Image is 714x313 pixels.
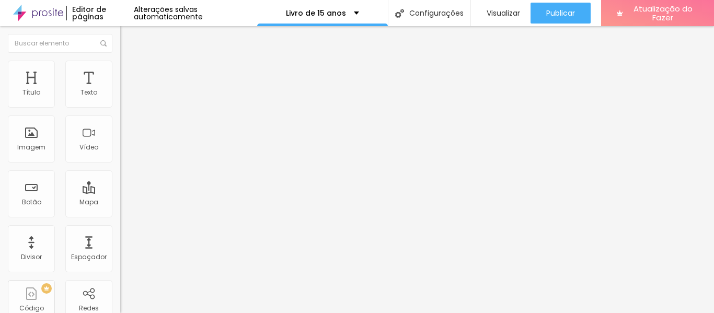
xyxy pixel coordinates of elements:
[100,40,107,47] img: Ícone
[487,8,520,18] font: Visualizar
[134,4,203,22] font: Alterações salvas automaticamente
[72,4,106,22] font: Editor de páginas
[80,88,97,97] font: Texto
[395,9,404,18] img: Ícone
[22,198,41,206] font: Botão
[409,8,464,18] font: Configurações
[286,8,346,18] font: Livro de 15 anos
[120,26,714,313] iframe: Editor
[79,198,98,206] font: Mapa
[8,34,112,53] input: Buscar elemento
[79,143,98,152] font: Vídeo
[546,8,575,18] font: Publicar
[71,252,107,261] font: Espaçador
[471,3,531,24] button: Visualizar
[22,88,40,97] font: Título
[21,252,42,261] font: Divisor
[17,143,45,152] font: Imagem
[531,3,591,24] button: Publicar
[634,3,693,23] font: Atualização do Fazer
